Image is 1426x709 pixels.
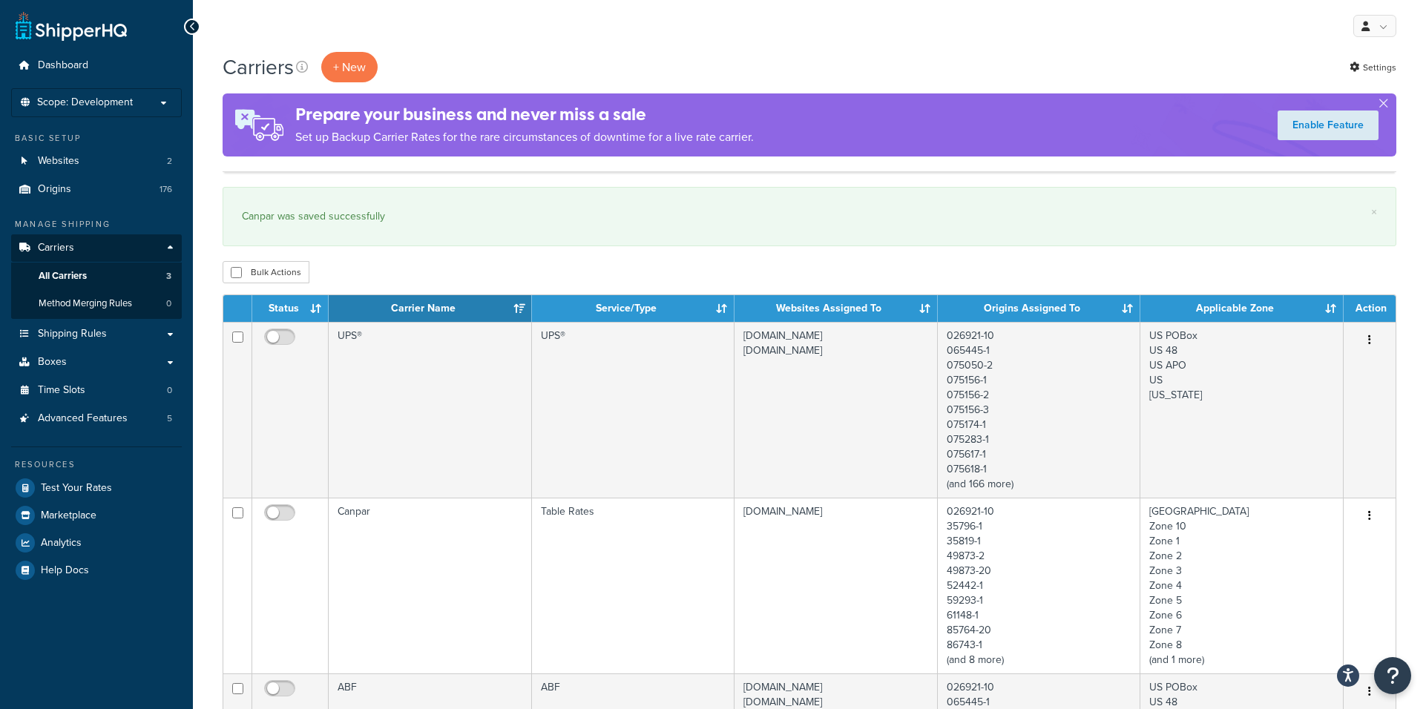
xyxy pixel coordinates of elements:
a: Time Slots 0 [11,377,182,404]
a: Carriers [11,234,182,262]
a: Shipping Rules [11,320,182,348]
span: Scope: Development [37,96,133,109]
a: Test Your Rates [11,475,182,501]
td: 026921-10 065445-1 075050-2 075156-1 075156-2 075156-3 075174-1 075283-1 075617-1 075618-1 (and 1... [938,322,1141,498]
li: Origins [11,176,182,203]
h4: Prepare your business and never miss a sale [295,102,754,127]
a: Settings [1350,57,1396,78]
span: All Carriers [39,270,87,283]
td: UPS® [329,322,532,498]
span: Advanced Features [38,412,128,425]
a: All Carriers 3 [11,263,182,290]
span: 176 [160,183,172,196]
li: Websites [11,148,182,175]
a: Websites 2 [11,148,182,175]
li: Carriers [11,234,182,319]
div: Manage Shipping [11,218,182,231]
a: Help Docs [11,557,182,584]
div: Canpar was saved successfully [242,206,1377,227]
h1: Carriers [223,53,294,82]
a: × [1371,206,1377,218]
th: Action [1344,295,1396,322]
span: Websites [38,155,79,168]
span: Time Slots [38,384,85,397]
button: Bulk Actions [223,261,309,283]
span: Dashboard [38,59,88,72]
th: Service/Type: activate to sort column ascending [532,295,735,322]
li: All Carriers [11,263,182,290]
th: Origins Assigned To: activate to sort column ascending [938,295,1141,322]
a: Method Merging Rules 0 [11,290,182,317]
span: Help Docs [41,564,89,577]
td: 026921-10 35796-1 35819-1 49873-2 49873-20 52442-1 59293-1 61148-1 85764-20 86743-1 (and 8 more) [938,498,1141,673]
td: UPS® [532,322,735,498]
li: Time Slots [11,377,182,404]
td: Table Rates [532,498,735,673]
a: Marketplace [11,502,182,529]
span: 5 [167,412,172,425]
a: Dashboard [11,52,182,79]
p: Set up Backup Carrier Rates for the rare circumstances of downtime for a live rate carrier. [295,127,754,148]
span: Shipping Rules [38,328,107,340]
span: 3 [166,270,171,283]
td: Canpar [329,498,532,673]
th: Carrier Name: activate to sort column ascending [329,295,532,322]
div: Basic Setup [11,132,182,145]
span: Method Merging Rules [39,297,132,310]
a: Enable Feature [1278,111,1379,140]
span: Carriers [38,242,74,254]
button: Open Resource Center [1374,657,1411,694]
th: Websites Assigned To: activate to sort column ascending [735,295,938,322]
span: Marketplace [41,510,96,522]
td: [GEOGRAPHIC_DATA] Zone 10 Zone 1 Zone 2 Zone 3 Zone 4 Zone 5 Zone 6 Zone 7 Zone 8 (and 1 more) [1140,498,1344,673]
a: Analytics [11,530,182,556]
li: Method Merging Rules [11,290,182,317]
th: Applicable Zone: activate to sort column ascending [1140,295,1344,322]
span: Analytics [41,537,82,550]
a: Boxes [11,349,182,376]
a: Advanced Features 5 [11,405,182,432]
td: [DOMAIN_NAME] [735,498,938,673]
span: Origins [38,183,71,196]
th: Status: activate to sort column ascending [252,295,329,322]
div: Resources [11,458,182,471]
span: Test Your Rates [41,482,112,495]
a: ShipperHQ Home [16,11,127,41]
li: Advanced Features [11,405,182,432]
span: 0 [166,297,171,310]
td: [DOMAIN_NAME] [DOMAIN_NAME] [735,322,938,498]
img: ad-rules-rateshop-fe6ec290ccb7230408bd80ed9643f0289d75e0ffd9eb532fc0e269fcd187b520.png [223,93,295,156]
a: Origins 176 [11,176,182,203]
td: US POBox US 48 US APO US [US_STATE] [1140,322,1344,498]
span: Boxes [38,356,67,369]
span: 2 [167,155,172,168]
button: + New [321,52,378,82]
span: 0 [167,384,172,397]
